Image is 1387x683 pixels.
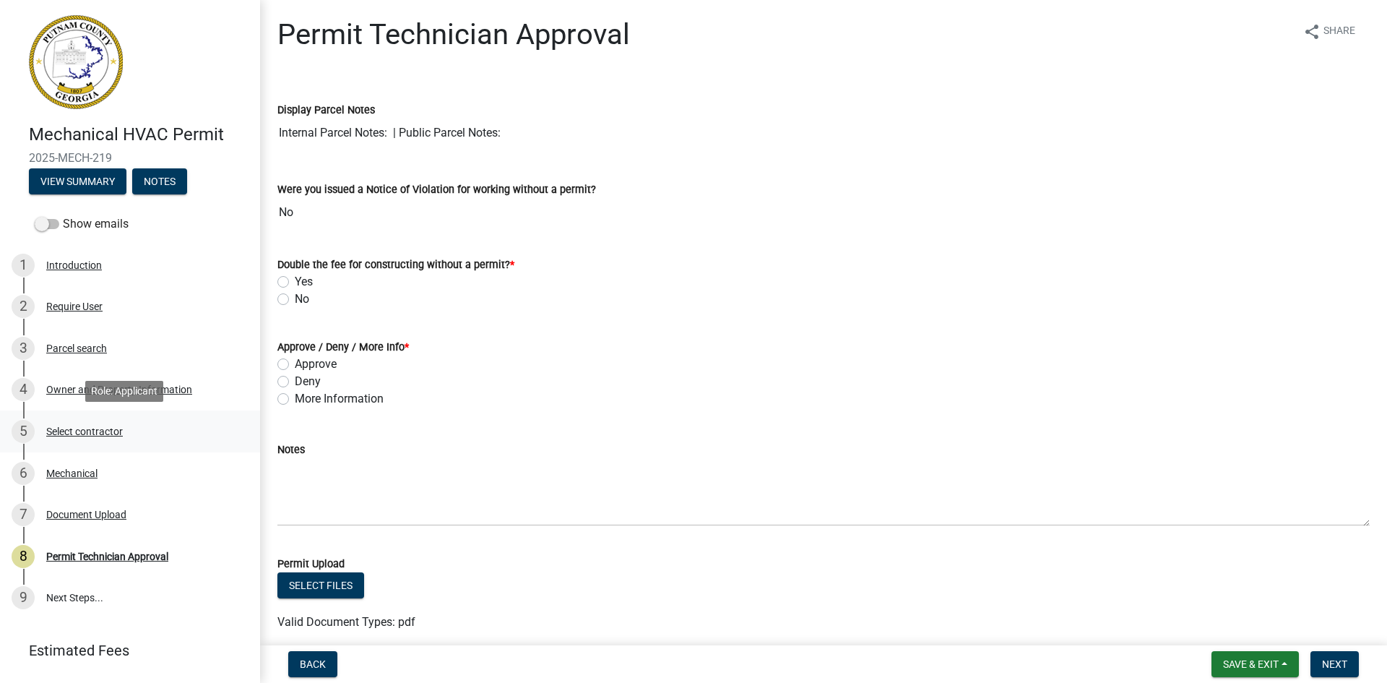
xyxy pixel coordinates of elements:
button: View Summary [29,168,126,194]
i: share [1303,23,1321,40]
label: Yes [295,273,313,291]
label: Notes [277,445,305,455]
img: Putnam County, Georgia [29,15,123,109]
div: 5 [12,420,35,443]
div: Permit Technician Approval [46,551,168,562]
div: 6 [12,462,35,485]
button: shareShare [1292,17,1367,46]
label: More Information [295,390,384,408]
label: Permit Upload [277,559,345,570]
button: Back [288,651,337,677]
span: 2025-MECH-219 [29,151,231,165]
div: Parcel search [46,343,107,353]
h4: Mechanical HVAC Permit [29,124,249,145]
span: Save & Exit [1223,658,1279,670]
label: Approve / Deny / More Info [277,343,409,353]
div: 4 [12,378,35,401]
label: No [295,291,309,308]
label: Were you issued a Notice of Violation for working without a permit? [277,185,596,195]
label: Deny [295,373,321,390]
span: Valid Document Types: pdf [277,615,415,629]
label: Show emails [35,215,129,233]
div: Introduction [46,260,102,270]
label: Display Parcel Notes [277,106,375,116]
wm-modal-confirm: Summary [29,176,126,188]
div: Mechanical [46,468,98,478]
div: 3 [12,337,35,360]
wm-modal-confirm: Notes [132,176,187,188]
button: Notes [132,168,187,194]
div: 9 [12,586,35,609]
button: Select files [277,572,364,598]
h1: Permit Technician Approval [277,17,630,52]
div: 2 [12,295,35,318]
div: 1 [12,254,35,277]
button: Next [1310,651,1359,677]
label: Double the fee for constructing without a permit? [277,260,514,270]
button: Save & Exit [1211,651,1299,677]
div: 7 [12,503,35,526]
div: 8 [12,545,35,568]
div: Select contractor [46,426,123,437]
div: Document Upload [46,510,126,520]
span: Back [300,658,326,670]
div: Require User [46,301,103,312]
div: Role: Applicant [85,381,163,402]
label: Approve [295,356,337,373]
div: Owner and Property Information [46,385,192,395]
a: Estimated Fees [12,636,237,665]
span: Next [1322,658,1347,670]
span: Share [1323,23,1355,40]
